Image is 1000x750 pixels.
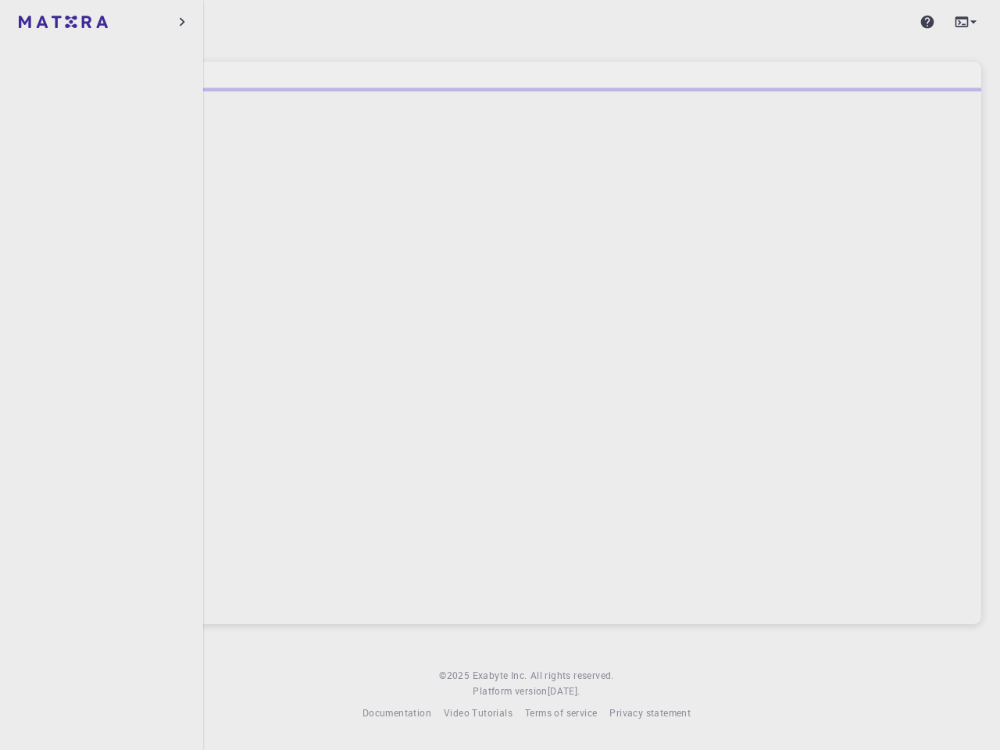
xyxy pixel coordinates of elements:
[525,705,597,721] a: Terms of service
[548,684,580,699] a: [DATE].
[444,705,512,721] a: Video Tutorials
[548,684,580,697] span: [DATE] .
[439,668,472,684] span: © 2025
[19,16,108,28] img: logo
[473,684,547,699] span: Platform version
[609,705,691,721] a: Privacy statement
[525,706,597,719] span: Terms of service
[473,668,527,684] a: Exabyte Inc.
[444,706,512,719] span: Video Tutorials
[530,668,614,684] span: All rights reserved.
[609,706,691,719] span: Privacy statement
[362,705,431,721] a: Documentation
[473,669,527,681] span: Exabyte Inc.
[362,706,431,719] span: Documentation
